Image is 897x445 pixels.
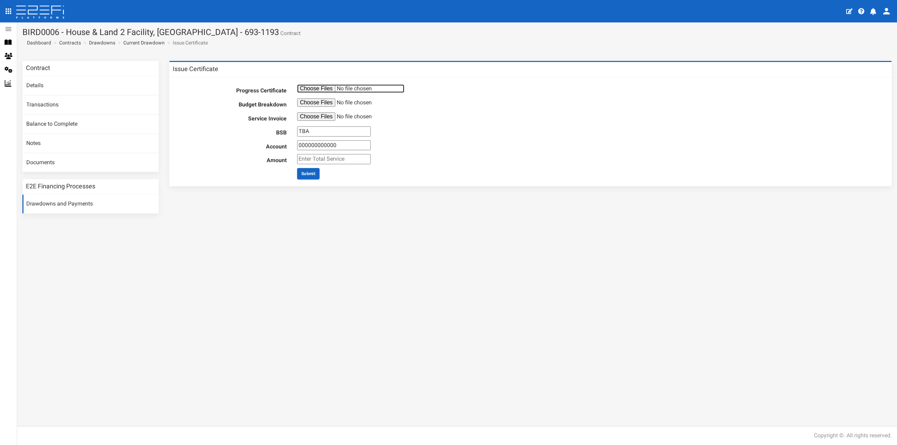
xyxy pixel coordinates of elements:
a: Documents [22,153,159,172]
a: Contracts [59,39,81,46]
a: Transactions [22,96,159,114]
input: Enter BSB [297,126,371,137]
a: Balance to Complete [22,115,159,134]
a: Drawdowns [89,39,115,46]
label: Service Invoice [173,112,292,123]
a: Notes [22,134,159,153]
a: Dashboard [24,39,51,46]
label: Account [173,140,292,151]
a: Current Drawdown [123,39,165,46]
a: Drawdowns and Payments [22,195,159,214]
a: Details [22,76,159,95]
h3: Issue Certificate [173,66,218,72]
label: Amount [173,154,292,165]
li: Issue Certificate [166,39,208,46]
h1: BIRD0006 - House & Land 2 Facility, [GEOGRAPHIC_DATA] - 693-1193 [22,28,892,37]
label: Progress Certificate [173,84,292,95]
label: BSB [173,126,292,137]
h3: E2E Financing Processes [26,183,95,189]
input: Enter Total Service [297,154,371,164]
div: Copyright ©. All rights reserved. [814,432,892,440]
span: Dashboard [24,40,51,46]
input: Enter Account Number [297,140,371,151]
h3: Contract [26,65,50,71]
small: Contract [279,31,301,36]
label: Budget Breakdown [173,98,292,109]
button: Submit [297,168,320,179]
